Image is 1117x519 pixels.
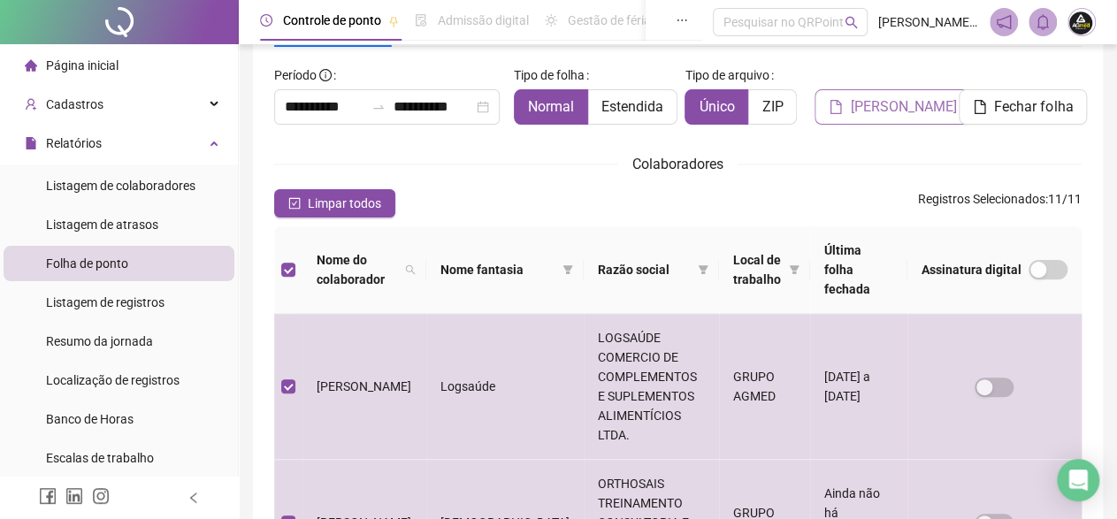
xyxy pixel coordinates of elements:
span: Limpar todos [308,194,381,213]
span: search [405,264,416,275]
span: Único [699,98,734,115]
span: search [402,247,419,293]
span: Nome fantasia [440,260,555,279]
span: Fechar folha [994,96,1073,118]
span: linkedin [65,487,83,505]
span: sun [545,14,557,27]
span: filter [559,256,577,283]
span: Normal [528,98,574,115]
span: left [187,492,200,504]
span: Resumo da jornada [46,334,153,348]
span: filter [562,264,573,275]
span: ellipsis [676,14,688,27]
span: Admissão digital [438,13,529,27]
span: [PERSON_NAME] [850,96,956,118]
span: Página inicial [46,58,119,73]
span: file-done [415,14,427,27]
span: home [25,59,37,72]
button: Limpar todos [274,189,395,218]
td: [DATE] a [DATE] [810,314,907,460]
td: Logsaúde [426,314,584,460]
span: Tipo de arquivo [685,65,769,85]
span: filter [694,256,712,283]
span: Listagem de atrasos [46,218,158,232]
span: clock-circle [260,14,272,27]
span: Tipo de folha [514,65,585,85]
span: Banco de Horas [46,412,134,426]
td: LOGSAÚDE COMERCIO DE COMPLEMENTOS E SUPLEMENTOS ALIMENTÍCIOS LTDA. [584,314,719,460]
span: Controle de ponto [283,13,381,27]
span: [PERSON_NAME] - GRUPO AGMED [878,12,979,32]
span: Listagem de colaboradores [46,179,195,193]
img: 60144 [1068,9,1095,35]
span: Folha de ponto [46,256,128,271]
th: Última folha fechada [810,226,907,314]
span: Gestão de férias [568,13,657,27]
span: Listagem de registros [46,295,164,309]
span: info-circle [319,69,332,81]
span: facebook [39,487,57,505]
span: search [845,16,858,29]
span: Registros Selecionados [918,192,1045,206]
span: file [973,100,987,114]
span: filter [785,247,803,293]
span: Local de trabalho [733,250,782,289]
td: GRUPO AGMED [719,314,810,460]
span: Assinatura digital [922,260,1021,279]
span: Estendida [601,98,663,115]
span: Cadastros [46,97,103,111]
span: Colaboradores [632,156,723,172]
span: file [829,100,843,114]
span: Localização de registros [46,373,180,387]
span: user-add [25,98,37,111]
span: ZIP [761,98,783,115]
span: filter [698,264,708,275]
span: : 11 / 11 [918,189,1082,218]
button: [PERSON_NAME] [815,89,970,125]
span: Razão social [598,260,691,279]
span: [PERSON_NAME] [317,379,411,393]
span: file [25,137,37,149]
span: filter [789,264,799,275]
span: to [371,100,386,114]
span: Relatórios [46,136,102,150]
span: Escalas de trabalho [46,451,154,465]
span: pushpin [388,16,399,27]
span: check-square [288,197,301,210]
div: Open Intercom Messenger [1057,459,1099,501]
span: bell [1035,14,1051,30]
span: Período [274,68,317,82]
button: Fechar folha [959,89,1087,125]
span: notification [996,14,1012,30]
span: instagram [92,487,110,505]
span: Nome do colaborador [317,250,398,289]
span: swap-right [371,100,386,114]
